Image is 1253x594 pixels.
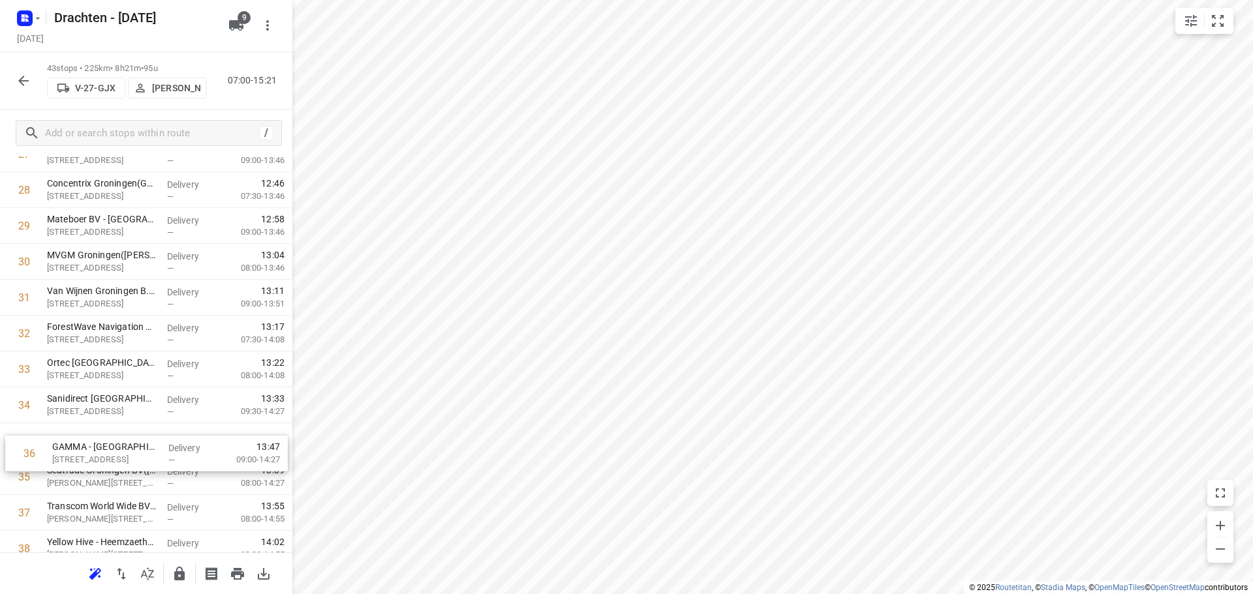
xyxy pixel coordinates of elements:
span: Print shipping labels [198,567,224,579]
div: / [259,126,273,140]
p: 43 stops • 225km • 8h21m [47,63,206,75]
h5: Project date [12,31,49,46]
a: OpenStreetMap [1151,583,1205,592]
button: [PERSON_NAME] [128,78,206,98]
p: V-27-GJX [75,83,116,93]
button: Fit zoom [1205,8,1231,34]
button: Map settings [1178,8,1204,34]
p: [PERSON_NAME] [152,83,200,93]
a: Routetitan [995,583,1032,592]
span: Print route [224,567,251,579]
input: Add or search stops within route [45,123,259,143]
p: 07:00-15:21 [228,74,282,87]
span: 9 [238,11,251,24]
span: • [141,63,144,73]
div: small contained button group [1175,8,1233,34]
span: Sort by time window [134,567,161,579]
h5: Drachten - Wednesday [49,7,218,28]
li: © 2025 , © , © © contributors [969,583,1248,592]
span: Reverse route [108,567,134,579]
span: Reoptimize route [82,567,108,579]
button: Lock route [166,561,193,587]
button: 9 [223,12,249,38]
span: Download route [251,567,277,579]
a: OpenMapTiles [1094,583,1145,592]
span: 95u [144,63,157,73]
button: V-27-GJX [47,78,125,98]
a: Stadia Maps [1041,583,1085,592]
